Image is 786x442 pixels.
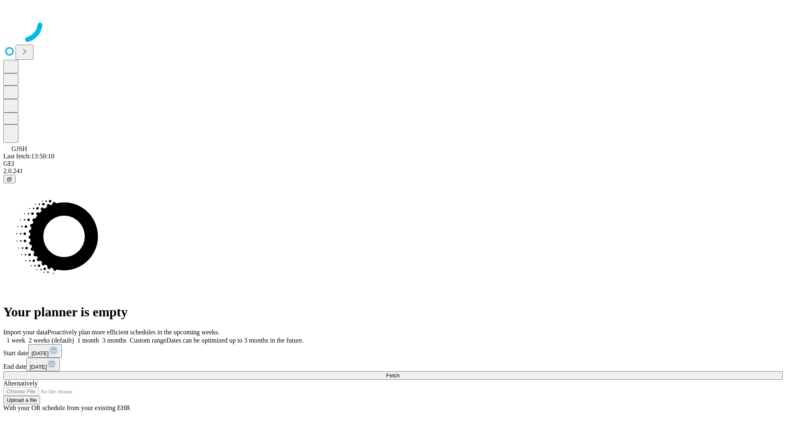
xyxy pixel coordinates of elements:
[29,337,74,344] span: 2 weeks (default)
[166,337,303,344] span: Dates can be optimized up to 3 months in the future.
[3,153,54,160] span: Last fetch: 13:50:10
[3,371,783,380] button: Fetch
[26,358,60,371] button: [DATE]
[3,396,40,404] button: Upload a file
[3,304,783,320] h1: Your planner is empty
[3,358,783,371] div: End date
[32,350,49,356] span: [DATE]
[77,337,99,344] span: 1 month
[29,364,47,370] span: [DATE]
[3,160,783,167] div: GEI
[3,344,783,358] div: Start date
[7,337,25,344] span: 1 week
[28,344,62,358] button: [DATE]
[3,404,130,411] span: With your OR schedule from your existing EHR
[3,380,38,387] span: Alternatively
[7,176,12,182] span: @
[102,337,126,344] span: 3 months
[3,175,16,183] button: @
[47,329,219,336] span: Proactively plan more efficient schedules in the upcoming weeks.
[386,372,400,379] span: Fetch
[130,337,166,344] span: Custom range
[3,167,783,175] div: 2.0.241
[3,329,47,336] span: Import your data
[11,145,27,152] span: GJSH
